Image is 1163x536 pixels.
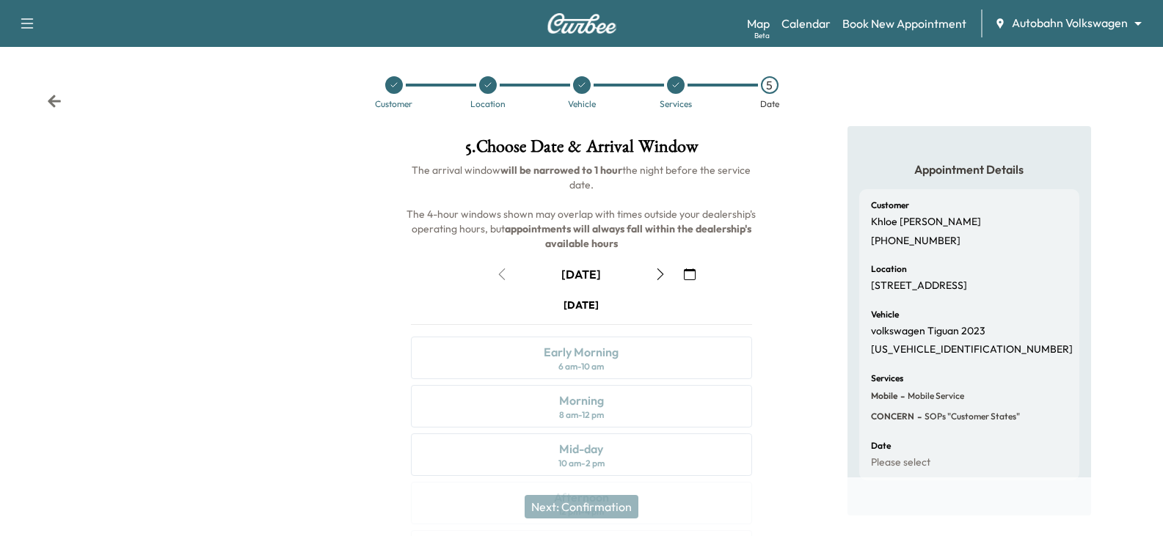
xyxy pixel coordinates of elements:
[564,298,599,312] div: [DATE]
[871,325,985,338] p: volkswagen Tiguan 2023
[747,15,770,32] a: MapBeta
[781,15,831,32] a: Calendar
[871,216,981,229] p: Khloe [PERSON_NAME]
[842,15,966,32] a: Book New Appointment
[897,389,905,403] span: -
[406,164,758,250] span: The arrival window the night before the service date. The 4-hour windows shown may overlap with t...
[660,100,692,109] div: Services
[761,76,779,94] div: 5
[871,310,899,319] h6: Vehicle
[871,374,903,383] h6: Services
[760,100,779,109] div: Date
[505,222,754,250] b: appointments will always fall within the dealership's available hours
[1012,15,1128,32] span: Autobahn Volkswagen
[871,441,891,450] h6: Date
[914,409,922,424] span: -
[47,94,62,109] div: Back
[871,411,914,422] span: CONCERN
[871,456,930,469] p: Please select
[859,161,1079,177] h5: Appointment Details
[871,279,967,293] p: [STREET_ADDRESS]
[568,100,596,109] div: Vehicle
[754,30,770,41] div: Beta
[871,235,960,248] p: [PHONE_NUMBER]
[547,13,617,34] img: Curbee Logo
[922,411,1020,422] span: SOPs "Customer states"
[871,343,1073,356] p: [US_VEHICLE_IDENTIFICATION_NUMBER]
[375,100,412,109] div: Customer
[871,390,897,402] span: Mobile
[561,266,601,282] div: [DATE]
[871,201,909,210] h6: Customer
[399,138,763,163] h1: 5 . Choose Date & Arrival Window
[500,164,622,177] b: will be narrowed to 1 hour
[871,265,907,273] h6: Location
[905,390,964,402] span: Mobile Service
[470,100,506,109] div: Location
